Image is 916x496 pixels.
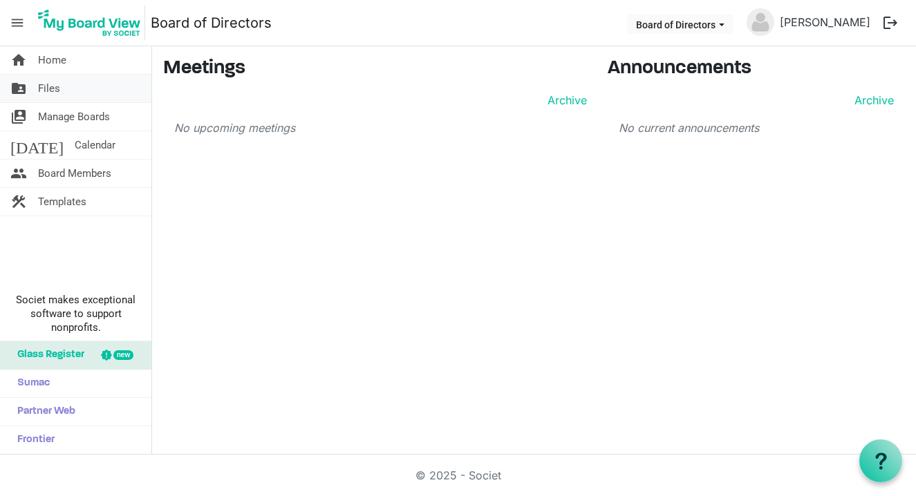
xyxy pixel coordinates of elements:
span: Frontier [10,426,55,454]
span: menu [4,10,30,36]
img: My Board View Logo [34,6,145,40]
button: logout [876,8,905,37]
span: folder_shared [10,75,27,102]
span: Templates [38,188,86,216]
span: Calendar [75,131,115,159]
button: Board of Directors dropdownbutton [627,15,733,34]
span: Glass Register [10,341,84,369]
a: Archive [849,92,894,108]
h3: Announcements [608,57,905,81]
a: © 2025 - Societ [415,468,501,482]
a: Archive [542,92,587,108]
h3: Meetings [163,57,587,81]
span: Sumac [10,370,50,397]
span: home [10,46,27,74]
a: My Board View Logo [34,6,151,40]
span: [DATE] [10,131,64,159]
a: [PERSON_NAME] [774,8,876,36]
span: Board Members [38,160,111,187]
span: construction [10,188,27,216]
span: Partner Web [10,398,75,426]
span: Societ makes exceptional software to support nonprofits. [6,293,145,334]
a: Board of Directors [151,9,272,37]
div: new [113,350,133,360]
span: Files [38,75,60,102]
span: Manage Boards [38,103,110,131]
span: switch_account [10,103,27,131]
span: people [10,160,27,187]
img: no-profile-picture.svg [747,8,774,36]
span: Home [38,46,66,74]
p: No upcoming meetings [174,120,587,136]
p: No current announcements [619,120,894,136]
